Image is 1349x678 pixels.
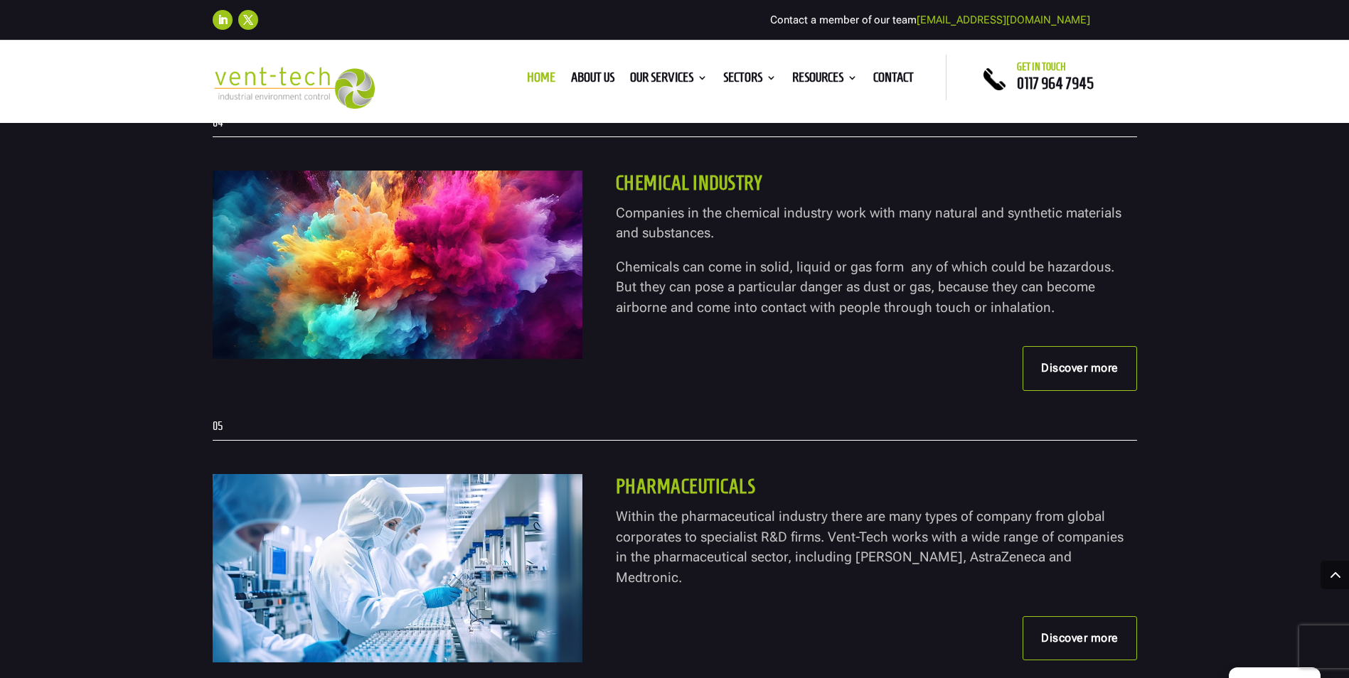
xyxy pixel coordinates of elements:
img: 2023-09-27T08_35_16.549ZVENT-TECH---Clear-background [213,67,375,109]
img: AdobeStock_603525449 [213,171,582,359]
h5: pharmaceuticals [616,474,1137,507]
a: Follow on X [238,10,258,30]
p: Within the pharmaceutical industry there are many types of company from global corporates to spec... [616,507,1137,588]
a: Contact [873,72,914,88]
a: Discover more [1023,616,1137,660]
p: Chemicals can come in solid, liquid or gas form any of which could be hazardous. But they can pos... [616,257,1137,318]
span: Get in touch [1017,61,1066,72]
a: Sectors [723,72,777,88]
a: Resources [792,72,858,88]
a: About us [571,72,614,88]
a: [EMAIL_ADDRESS][DOMAIN_NAME] [917,14,1090,26]
a: 0117 964 7945 [1017,75,1094,92]
a: Our Services [630,72,708,88]
span: Contact a member of our team [770,14,1090,26]
p: Companies in the chemical industry work with many natural and synthetic materials and substances. [616,203,1137,257]
a: Follow on LinkedIn [213,10,233,30]
a: Discover more [1023,346,1137,390]
h5: Chemical industry [616,171,1137,203]
p: 05 [213,421,1137,432]
img: AdobeStock_657235995 [213,474,582,662]
a: Home [527,72,555,88]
